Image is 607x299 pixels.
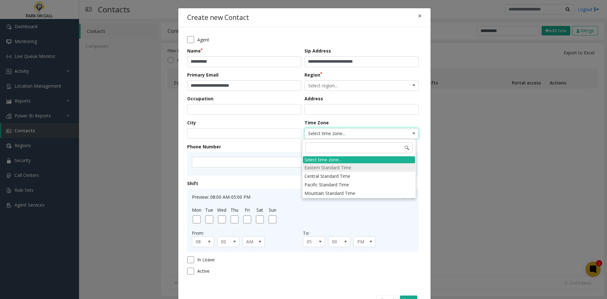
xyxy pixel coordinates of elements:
[197,36,209,43] span: Agent
[192,194,250,200] span: Preview: 08:00 AM-05:00 PM
[192,230,303,236] div: From:
[187,143,221,150] label: Phone Number
[304,47,331,54] label: Sip Address
[303,230,414,236] div: To:
[197,268,210,274] span: Active
[269,207,276,213] label: Sun
[304,119,329,126] label: Time Zone
[303,163,415,172] li: Eastern Standard Time
[243,237,260,247] span: AM
[303,172,415,180] li: Central Standard Time
[414,8,426,24] button: Close
[256,207,263,213] label: Sat
[354,237,371,247] span: PM
[303,189,415,197] li: Mountain Standard Time
[303,180,415,189] li: Pacific Standard Time
[187,13,249,23] h4: Create new Contact
[205,207,213,213] label: Tue
[197,256,215,263] span: In Leave
[304,95,323,102] label: Address
[187,180,198,187] label: Shift
[304,72,322,78] label: Region
[187,47,203,54] label: Name
[305,128,395,139] span: Select time zone...
[192,207,201,213] label: Mon
[418,11,422,20] span: ×
[187,95,213,102] label: Occupation
[218,237,235,247] span: 00
[305,81,395,91] span: Select region...
[328,237,346,247] span: 00
[303,156,415,163] div: Select time zone...
[303,237,320,247] span: 05
[230,207,238,213] label: Thu
[187,72,218,78] label: Primary Email
[187,119,196,126] label: City
[192,237,209,247] span: 08
[217,207,226,213] label: Wed
[245,207,250,213] label: Fri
